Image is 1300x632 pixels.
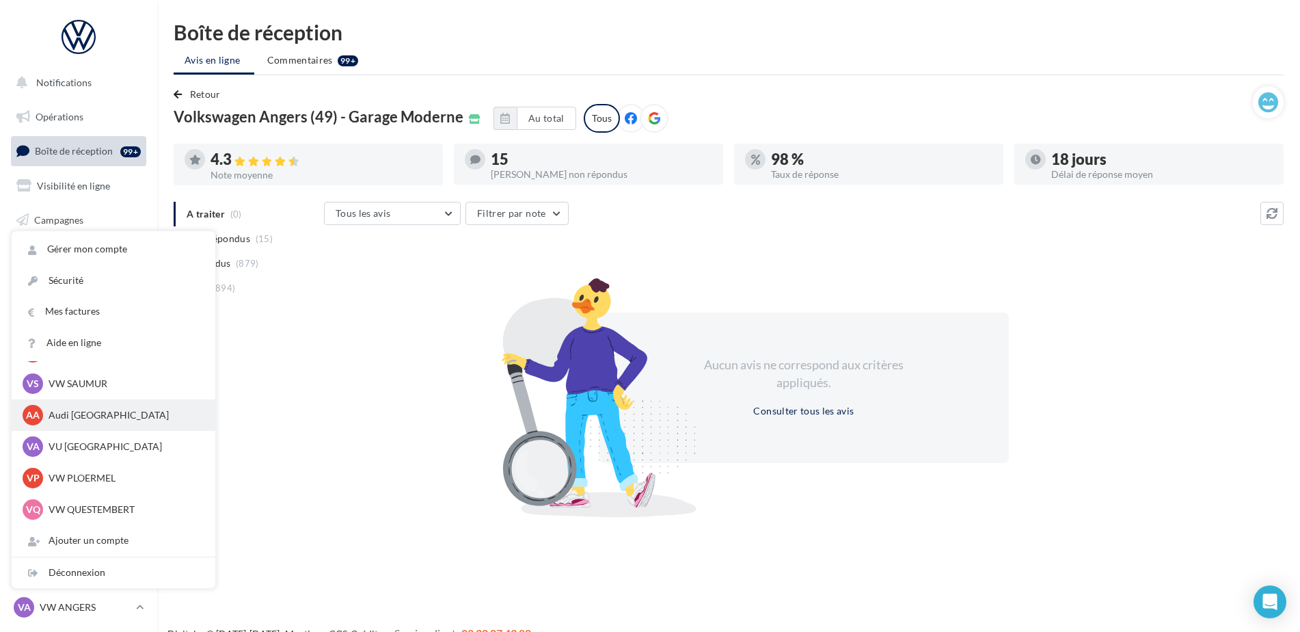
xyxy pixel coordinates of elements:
[190,88,221,100] span: Retour
[12,234,215,265] a: Gérer mon compte
[12,525,215,556] div: Ajouter un compte
[187,232,250,246] span: Non répondus
[748,403,859,419] button: Consulter tous les avis
[8,239,149,268] a: Contacts
[12,296,215,327] a: Mes factures
[18,601,31,614] span: VA
[213,282,236,293] span: (894)
[771,152,992,167] div: 98 %
[465,202,569,225] button: Filtrer par note
[37,180,110,192] span: Visibilité en ligne
[12,265,215,296] a: Sécurité
[36,111,83,122] span: Opérations
[36,77,92,88] span: Notifications
[174,22,1284,42] div: Boîte de réception
[174,86,226,103] button: Retour
[1254,585,1286,618] div: Open Intercom Messenger
[49,408,199,422] p: Audi [GEOGRAPHIC_DATA]
[174,109,463,124] span: Volkswagen Angers (49) - Garage Moderne
[324,202,461,225] button: Tous les avis
[8,103,149,131] a: Opérations
[1051,152,1273,167] div: 18 jours
[8,172,149,200] a: Visibilité en ligne
[34,213,83,225] span: Campagnes
[8,387,149,427] a: Campagnes DataOnDemand
[491,152,712,167] div: 15
[27,440,40,453] span: VA
[8,206,149,235] a: Campagnes
[493,107,576,130] button: Au total
[49,377,199,391] p: VW SAUMUR
[27,471,40,485] span: VP
[686,356,921,391] div: Aucun avis ne correspond aux critères appliqués.
[40,601,131,614] p: VW ANGERS
[27,377,39,391] span: VS
[8,308,149,337] a: Calendrier
[236,258,259,269] span: (879)
[8,68,144,97] button: Notifications
[11,594,146,620] a: VA VW ANGERS
[49,440,199,453] p: VU [GEOGRAPHIC_DATA]
[120,146,141,157] div: 99+
[267,53,333,67] span: Commentaires
[49,503,199,516] p: VW QUESTEMBERT
[49,471,199,485] p: VW PLOERMEL
[1051,170,1273,179] div: Délai de réponse moyen
[26,408,40,422] span: AA
[211,170,432,180] div: Note moyenne
[8,136,149,166] a: Boîte de réception99+
[491,170,712,179] div: [PERSON_NAME] non répondus
[8,274,149,302] a: Médiathèque
[771,170,992,179] div: Taux de réponse
[336,207,391,219] span: Tous les avis
[8,341,149,382] a: PLV et print personnalisable
[256,233,273,244] span: (15)
[517,107,576,130] button: Au total
[12,328,215,358] a: Aide en ligne
[584,104,620,133] div: Tous
[211,152,432,168] div: 4.3
[338,55,358,66] div: 99+
[26,503,40,516] span: VQ
[12,557,215,588] div: Déconnexion
[35,145,113,157] span: Boîte de réception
